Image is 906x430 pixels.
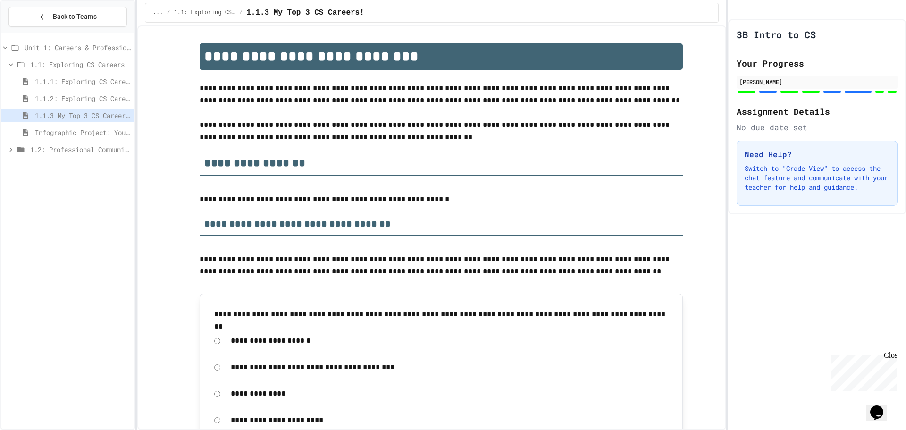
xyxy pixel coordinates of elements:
h2: Your Progress [737,57,898,70]
span: / [239,9,243,17]
span: 1.1.2: Exploring CS Careers - Review [35,93,131,103]
div: [PERSON_NAME] [739,77,895,86]
h1: 3B Intro to CS [737,28,816,41]
span: Unit 1: Careers & Professionalism [25,42,131,52]
h2: Assignment Details [737,105,898,118]
span: 1.1: Exploring CS Careers [30,59,131,69]
span: 1.1.3 My Top 3 CS Careers! [246,7,364,18]
span: Back to Teams [53,12,97,22]
button: Back to Teams [8,7,127,27]
p: Switch to "Grade View" to access the chat feature and communicate with your teacher for help and ... [745,164,889,192]
span: 1.1: Exploring CS Careers [174,9,235,17]
div: Chat with us now!Close [4,4,65,60]
span: Infographic Project: Your favorite CS [35,127,131,137]
iframe: chat widget [866,392,897,421]
span: 1.1.3 My Top 3 CS Careers! [35,110,131,120]
iframe: chat widget [828,351,897,391]
span: / [167,9,170,17]
span: ... [153,9,163,17]
h3: Need Help? [745,149,889,160]
span: 1.2: Professional Communication [30,144,131,154]
div: No due date set [737,122,898,133]
span: 1.1.1: Exploring CS Careers [35,76,131,86]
